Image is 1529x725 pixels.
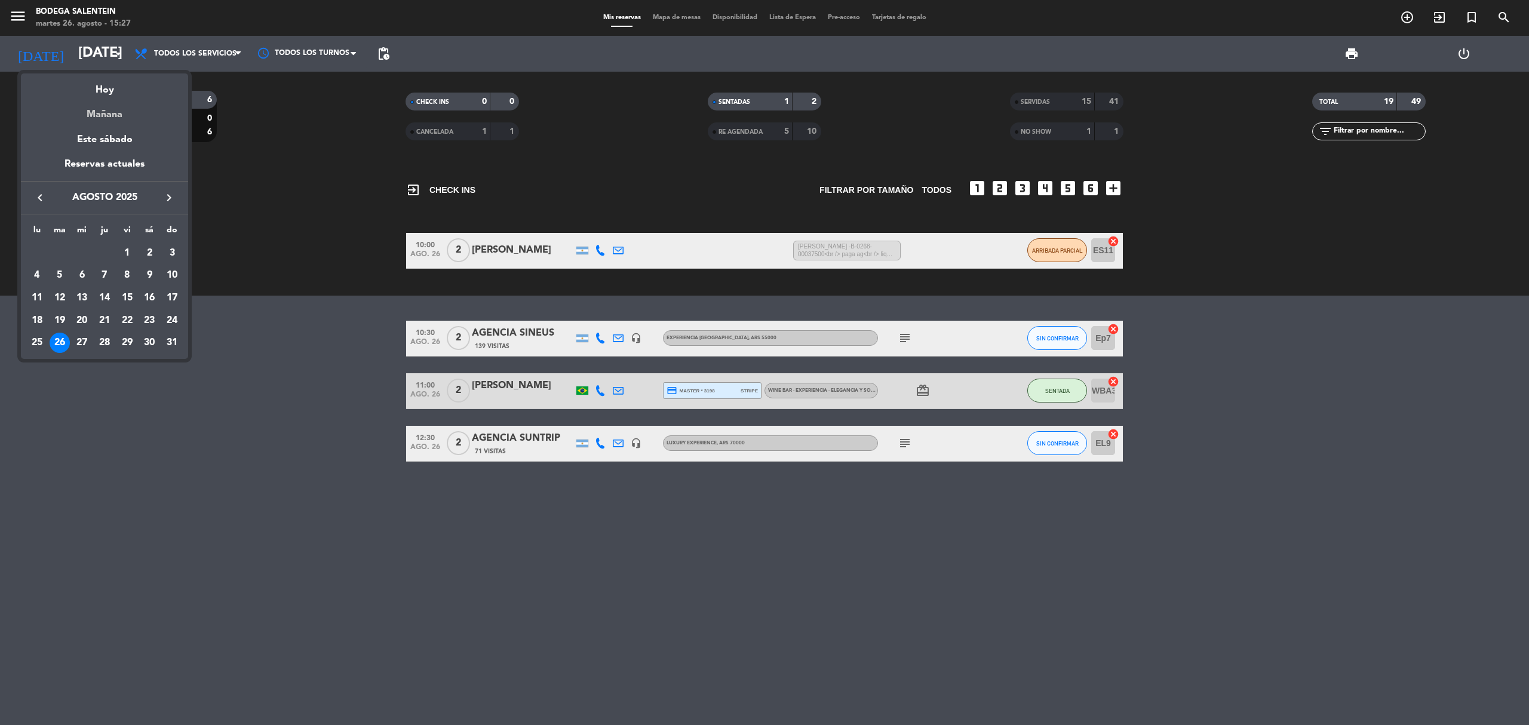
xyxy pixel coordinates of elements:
[48,223,71,242] th: martes
[93,264,116,287] td: 7 de agosto de 2025
[26,242,116,265] td: AGO.
[27,265,47,285] div: 4
[48,264,71,287] td: 5 de agosto de 2025
[26,331,48,354] td: 25 de agosto de 2025
[50,265,70,285] div: 5
[93,331,116,354] td: 28 de agosto de 2025
[21,73,188,98] div: Hoy
[162,333,182,353] div: 31
[70,264,93,287] td: 6 de agosto de 2025
[162,191,176,205] i: keyboard_arrow_right
[139,333,159,353] div: 30
[139,287,161,309] td: 16 de agosto de 2025
[93,287,116,309] td: 14 de agosto de 2025
[29,190,51,205] button: keyboard_arrow_left
[21,123,188,156] div: Este sábado
[70,223,93,242] th: miércoles
[139,309,161,332] td: 23 de agosto de 2025
[70,331,93,354] td: 27 de agosto de 2025
[26,223,48,242] th: lunes
[139,288,159,308] div: 16
[21,156,188,181] div: Reservas actuales
[116,242,139,265] td: 1 de agosto de 2025
[162,311,182,331] div: 24
[162,288,182,308] div: 17
[139,311,159,331] div: 23
[161,264,183,287] td: 10 de agosto de 2025
[51,190,158,205] span: agosto 2025
[161,287,183,309] td: 17 de agosto de 2025
[158,190,180,205] button: keyboard_arrow_right
[93,309,116,332] td: 21 de agosto de 2025
[27,311,47,331] div: 18
[70,287,93,309] td: 13 de agosto de 2025
[117,333,137,353] div: 29
[70,309,93,332] td: 20 de agosto de 2025
[50,288,70,308] div: 12
[72,333,92,353] div: 27
[161,309,183,332] td: 24 de agosto de 2025
[117,311,137,331] div: 22
[116,287,139,309] td: 15 de agosto de 2025
[161,242,183,265] td: 3 de agosto de 2025
[94,333,115,353] div: 28
[50,333,70,353] div: 26
[94,311,115,331] div: 21
[48,287,71,309] td: 12 de agosto de 2025
[117,243,137,263] div: 1
[27,288,47,308] div: 11
[161,331,183,354] td: 31 de agosto de 2025
[117,265,137,285] div: 8
[162,243,182,263] div: 3
[33,191,47,205] i: keyboard_arrow_left
[48,309,71,332] td: 19 de agosto de 2025
[116,223,139,242] th: viernes
[162,265,182,285] div: 10
[72,265,92,285] div: 6
[139,265,159,285] div: 9
[50,311,70,331] div: 19
[72,288,92,308] div: 13
[26,309,48,332] td: 18 de agosto de 2025
[116,264,139,287] td: 8 de agosto de 2025
[48,331,71,354] td: 26 de agosto de 2025
[93,223,116,242] th: jueves
[139,243,159,263] div: 2
[26,287,48,309] td: 11 de agosto de 2025
[139,264,161,287] td: 9 de agosto de 2025
[139,242,161,265] td: 2 de agosto de 2025
[117,288,137,308] div: 15
[139,223,161,242] th: sábado
[26,264,48,287] td: 4 de agosto de 2025
[161,223,183,242] th: domingo
[116,309,139,332] td: 22 de agosto de 2025
[94,288,115,308] div: 14
[139,331,161,354] td: 30 de agosto de 2025
[94,265,115,285] div: 7
[27,333,47,353] div: 25
[116,331,139,354] td: 29 de agosto de 2025
[21,98,188,122] div: Mañana
[72,311,92,331] div: 20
